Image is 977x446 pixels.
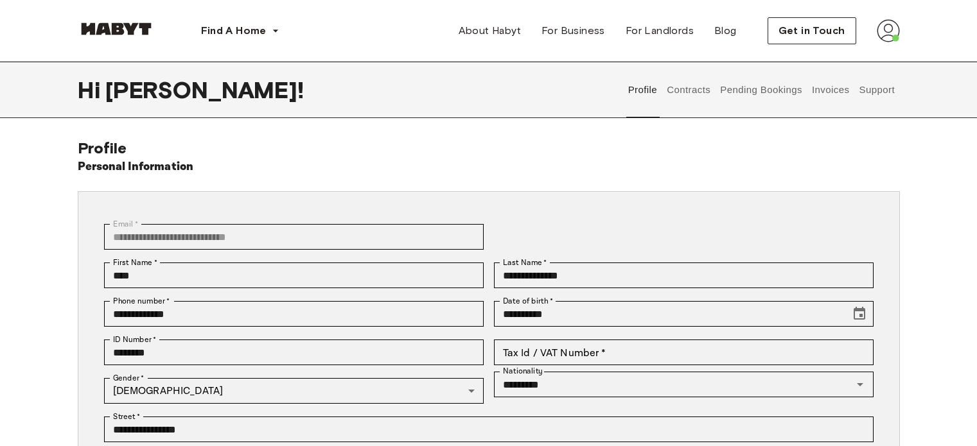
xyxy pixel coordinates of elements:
span: Profile [78,139,127,157]
label: Date of birth [503,295,553,307]
div: user profile tabs [623,62,899,118]
label: Street [113,411,140,422]
label: Last Name [503,257,547,268]
label: ID Number [113,334,156,345]
span: Get in Touch [779,23,845,39]
span: For Landlords [626,23,694,39]
button: Pending Bookings [719,62,804,118]
button: Open [851,375,869,393]
button: Support [858,62,897,118]
button: Invoices [810,62,850,118]
img: Habyt [78,22,155,35]
button: Contracts [665,62,712,118]
div: You can't change your email address at the moment. Please reach out to customer support in case y... [104,224,484,250]
a: About Habyt [448,18,531,44]
label: Email [113,218,138,230]
button: Choose date, selected date is Dec 30, 1999 [847,301,872,327]
span: Find A Home [201,23,267,39]
button: Find A Home [191,18,290,44]
a: For Landlords [615,18,704,44]
label: Gender [113,372,144,384]
div: [DEMOGRAPHIC_DATA] [104,378,484,404]
span: About Habyt [459,23,521,39]
button: Get in Touch [768,17,856,44]
label: First Name [113,257,157,268]
button: Profile [626,62,659,118]
label: Phone number [113,295,170,307]
span: Blog [714,23,737,39]
label: Nationality [503,366,543,377]
span: Hi [78,76,105,103]
img: avatar [877,19,900,42]
a: For Business [531,18,615,44]
span: [PERSON_NAME] ! [105,76,304,103]
h6: Personal Information [78,158,194,176]
span: For Business [541,23,605,39]
a: Blog [704,18,747,44]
